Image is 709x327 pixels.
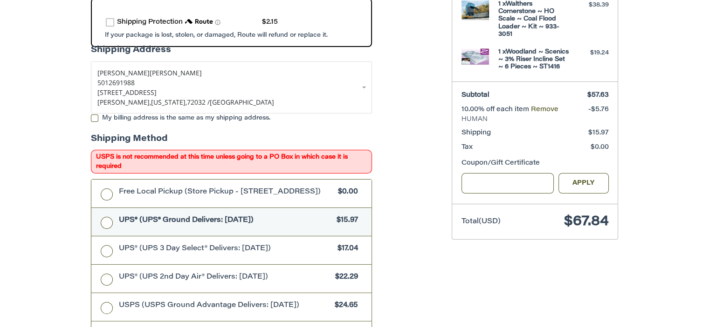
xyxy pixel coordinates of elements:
[587,92,609,99] span: $57.63
[262,18,278,27] div: $2.15
[558,173,609,194] button: Apply
[97,88,157,97] span: [STREET_ADDRESS]
[461,218,501,225] span: Total (USD)
[330,300,358,311] span: $24.65
[572,48,609,58] div: $19.24
[105,32,328,38] span: If your package is lost, stolen, or damaged, Route will refund or replace it.
[461,92,489,99] span: Subtotal
[117,19,183,26] span: Shipping Protection
[91,61,372,113] a: Enter or select a different address
[531,107,558,113] a: Remove
[588,107,609,113] span: -$5.76
[97,68,150,77] span: [PERSON_NAME]
[106,13,357,32] div: route shipping protection selector element
[91,150,372,174] span: USPS is not recommended at this time unless going to a PO Box in which case it is required
[461,173,554,194] input: Gift Certificate or Coupon Code
[330,272,358,283] span: $22.29
[97,98,151,107] span: [PERSON_NAME],
[97,78,135,87] span: 5012691988
[461,115,609,124] span: HUMAN
[210,98,274,107] span: [GEOGRAPHIC_DATA]
[332,215,358,226] span: $15.97
[119,244,333,254] span: UPS® (UPS 3 Day Select® Delivers: [DATE])
[461,130,491,136] span: Shipping
[215,20,220,25] span: Learn more
[498,0,570,38] h4: 1 x Walthers Cornerstone ~ HO Scale ~ Coal Flood Loader ~ Kit ~ 933-3051
[461,107,531,113] span: 10.00% off each item
[119,187,334,198] span: Free Local Pickup (Store Pickup - [STREET_ADDRESS])
[461,159,609,168] div: Coupon/Gift Certificate
[461,144,473,151] span: Tax
[333,244,358,254] span: $17.04
[564,215,609,229] span: $67.84
[187,98,210,107] span: 72032 /
[119,300,330,311] span: USPS (USPS Ground Advantage Delivers: [DATE])
[119,215,332,226] span: UPS® (UPS® Ground Delivers: [DATE])
[91,44,171,61] legend: Shipping Address
[91,133,168,150] legend: Shipping Method
[91,114,372,122] label: My billing address is the same as my shipping address.
[498,48,570,71] h4: 1 x Woodland ~ Scenics ~ 3% Riser Incline Set ~ 6 Pieces ~ ST1416
[119,272,331,283] span: UPS® (UPS 2nd Day Air® Delivers: [DATE])
[333,187,358,198] span: $0.00
[572,0,609,10] div: $38.39
[151,98,187,107] span: [US_STATE],
[591,144,609,151] span: $0.00
[588,130,609,136] span: $15.97
[150,68,202,77] span: [PERSON_NAME]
